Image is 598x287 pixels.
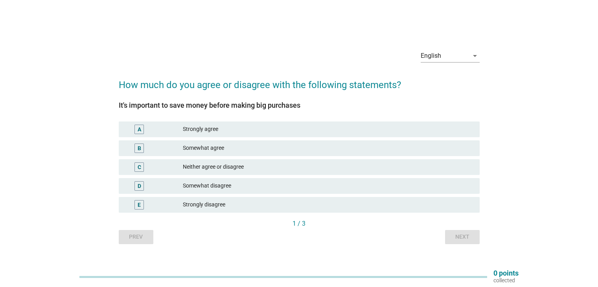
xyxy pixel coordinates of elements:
[138,201,141,209] div: E
[183,200,473,210] div: Strongly disagree
[183,162,473,172] div: Neither agree or disagree
[138,163,141,171] div: C
[138,125,141,133] div: A
[138,144,141,152] div: B
[119,100,480,110] div: It's important to save money before making big purchases
[183,125,473,134] div: Strongly agree
[138,182,141,190] div: D
[493,270,519,277] p: 0 points
[470,51,480,61] i: arrow_drop_down
[421,52,441,59] div: English
[493,277,519,284] p: collected
[183,181,473,191] div: Somewhat disagree
[119,219,480,228] div: 1 / 3
[183,143,473,153] div: Somewhat agree
[119,70,480,92] h2: How much do you agree or disagree with the following statements?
